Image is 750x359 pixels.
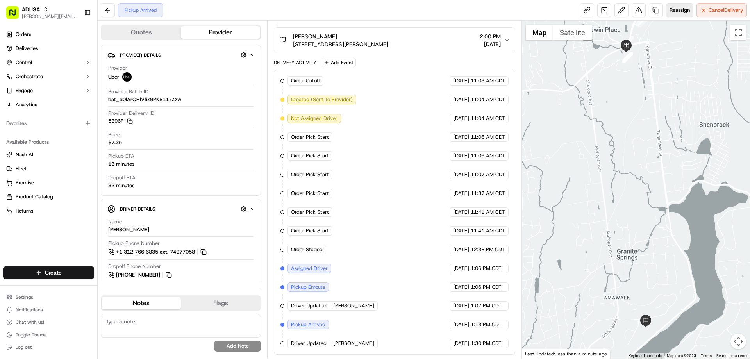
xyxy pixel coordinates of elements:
[116,248,195,255] span: +1 312 766 6835 ext. 74977058
[102,26,181,39] button: Quotes
[16,151,33,158] span: Nash AI
[122,72,132,82] img: profile_uber_ahold_partner.png
[3,117,94,130] div: Favorites
[291,152,329,159] span: Order Pick Start
[116,271,160,279] span: [PHONE_NUMBER]
[471,152,505,159] span: 11:06 AM CDT
[453,152,469,159] span: [DATE]
[27,82,99,89] div: We're available if you need us!
[8,114,14,120] div: 📗
[453,284,469,291] span: [DATE]
[709,7,743,14] span: Cancel Delivery
[291,284,325,291] span: Pickup Enroute
[522,349,611,359] div: Last Updated: less than a minute ago
[6,179,91,186] a: Promise
[133,77,142,86] button: Start new chat
[471,321,502,328] span: 1:13 PM CDT
[16,165,27,172] span: Fleet
[471,77,505,84] span: 11:03 AM CDT
[453,340,469,347] span: [DATE]
[16,193,53,200] span: Product Catalog
[623,52,633,62] div: 8
[3,70,94,83] button: Orchestrate
[108,271,173,279] a: [PHONE_NUMBER]
[666,3,693,17] button: Reassign
[22,13,78,20] button: [PERSON_NAME][EMAIL_ADDRESS][PERSON_NAME][DOMAIN_NAME]
[108,64,127,71] span: Provider
[453,171,469,178] span: [DATE]
[22,5,40,13] span: ADUSA
[471,340,502,347] span: 1:30 PM CDT
[291,227,329,234] span: Order Pick Start
[3,304,94,315] button: Notifications
[6,151,91,158] a: Nash AI
[16,87,33,94] span: Engage
[108,174,136,181] span: Dropoff ETA
[181,297,260,309] button: Flags
[108,161,134,168] div: 12 minutes
[471,115,505,122] span: 11:04 AM CDT
[5,110,63,124] a: 📗Knowledge Base
[3,177,94,189] button: Promise
[16,101,37,108] span: Analytics
[3,98,94,111] a: Analytics
[553,25,592,40] button: Show satellite imagery
[108,110,154,117] span: Provider Delivery ID
[274,59,316,66] div: Delivery Activity
[471,284,502,291] span: 1:06 PM CDT
[181,26,260,39] button: Provider
[471,171,505,178] span: 11:07 AM CDT
[471,302,502,309] span: 1:07 PM CDT
[3,205,94,217] button: Returns
[108,218,122,225] span: Name
[3,42,94,55] a: Deliveries
[291,302,327,309] span: Driver Updated
[8,75,22,89] img: 1736555255976-a54dd68f-1ca7-489b-9aae-adbdc363a1c4
[108,88,148,95] span: Provider Batch ID
[291,265,328,272] span: Assigned Driver
[471,209,505,216] span: 11:41 AM CDT
[45,269,62,277] span: Create
[16,294,33,300] span: Settings
[471,265,502,272] span: 1:06 PM CDT
[453,134,469,141] span: [DATE]
[291,134,329,141] span: Order Pick Start
[453,115,469,122] span: [DATE]
[16,59,32,66] span: Control
[524,348,550,359] a: Open this area in Google Maps (opens a new window)
[333,302,374,309] span: [PERSON_NAME]
[321,58,356,67] button: Add Event
[16,73,43,80] span: Orchestrate
[16,332,47,338] span: Toggle Theme
[16,45,38,52] span: Deliveries
[6,165,91,172] a: Fleet
[120,52,161,58] span: Provider Details
[480,40,501,48] span: [DATE]
[291,171,329,178] span: Order Pick Start
[291,115,337,122] span: Not Assigned Driver
[16,207,33,214] span: Returns
[108,139,122,146] span: $7.25
[471,190,505,197] span: 11:37 AM CDT
[16,344,32,350] span: Log out
[108,240,160,247] span: Pickup Phone Number
[471,134,505,141] span: 11:06 AM CDT
[3,317,94,328] button: Chat with us!
[3,56,94,69] button: Control
[120,206,155,212] span: Driver Details
[78,132,95,138] span: Pylon
[471,96,505,103] span: 11:04 AM CDT
[333,340,374,347] span: [PERSON_NAME]
[8,8,23,23] img: Nash
[16,113,60,121] span: Knowledge Base
[636,16,646,26] div: 2
[108,118,133,125] button: 5296F
[667,354,696,358] span: Map data ©2025
[3,342,94,353] button: Log out
[730,334,746,349] button: Map camera controls
[16,307,43,313] span: Notifications
[453,265,469,272] span: [DATE]
[3,136,94,148] div: Available Products
[3,191,94,203] button: Product Catalog
[20,50,141,59] input: Got a question? Start typing here...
